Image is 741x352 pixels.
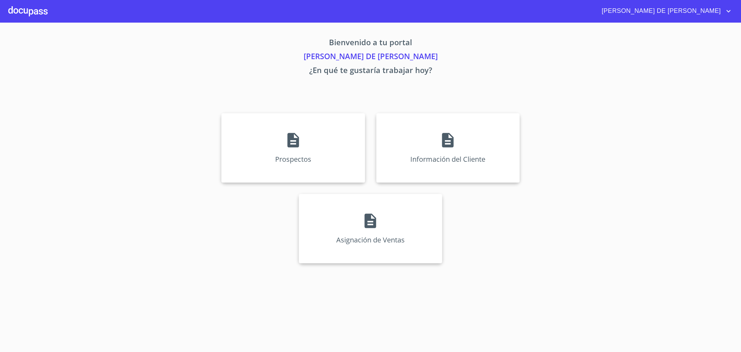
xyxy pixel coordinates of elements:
[336,235,405,245] p: Asignación de Ventas
[410,154,485,164] p: Información del Cliente
[275,154,311,164] p: Prospectos
[596,6,733,17] button: account of current user
[596,6,724,17] span: [PERSON_NAME] DE [PERSON_NAME]
[157,64,585,78] p: ¿En qué te gustaría trabajar hoy?
[157,37,585,50] p: Bienvenido a tu portal
[157,50,585,64] p: [PERSON_NAME] DE [PERSON_NAME]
